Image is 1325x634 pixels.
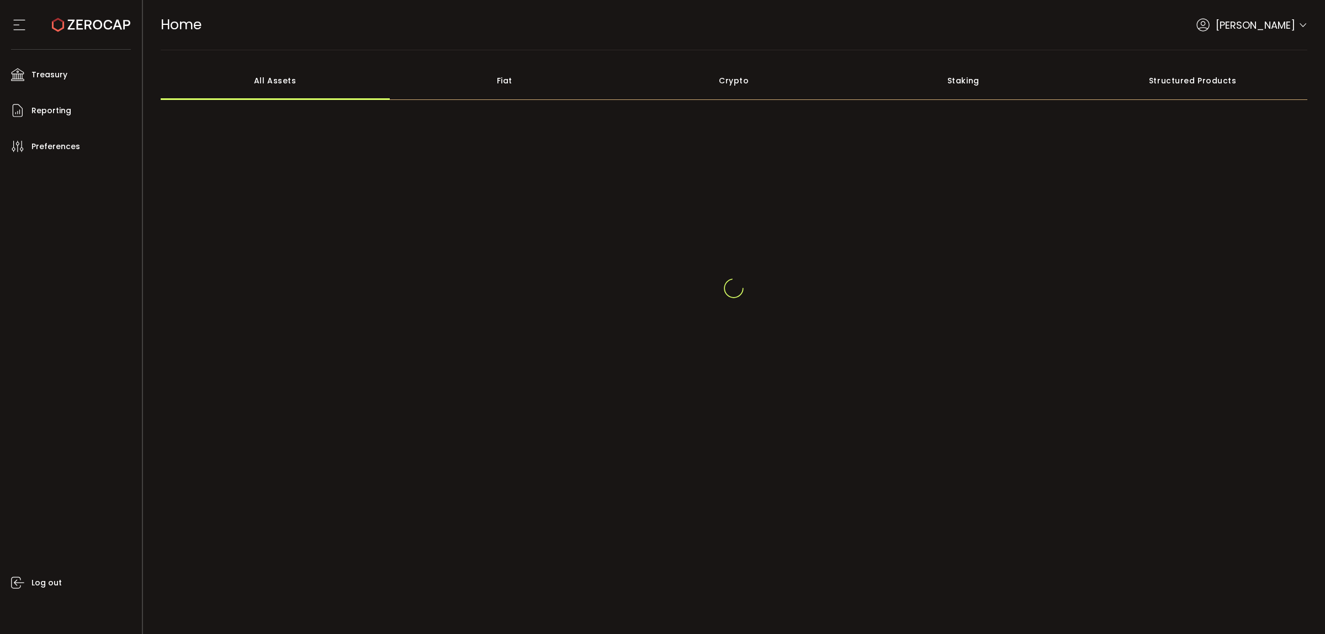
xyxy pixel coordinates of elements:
[1078,61,1308,100] div: Structured Products
[31,67,67,83] span: Treasury
[161,15,202,34] span: Home
[31,103,71,119] span: Reporting
[1216,18,1295,33] span: [PERSON_NAME]
[161,61,390,100] div: All Assets
[849,61,1078,100] div: Staking
[619,61,849,100] div: Crypto
[390,61,619,100] div: Fiat
[31,575,62,591] span: Log out
[31,139,80,155] span: Preferences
